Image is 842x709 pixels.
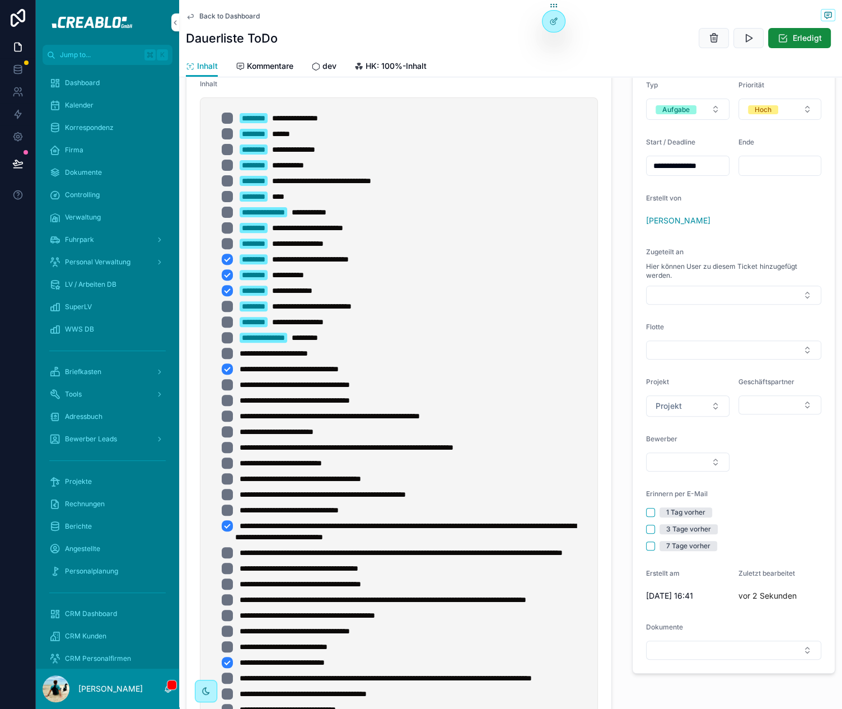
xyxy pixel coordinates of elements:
button: Erledigt [768,28,831,48]
button: Select Button [738,395,821,414]
div: scrollable content [36,65,179,669]
span: Geschäftspartner [738,377,794,386]
a: WWS DB [43,319,172,339]
a: dev [311,56,336,78]
span: Controlling [65,190,100,199]
a: Back to Dashboard [186,12,260,21]
span: Zuletzt bearbeitet [738,569,795,577]
p: vor 2 Sekunden [738,590,797,601]
a: Fuhrpark [43,230,172,250]
a: Angestellte [43,539,172,559]
span: Personalplanung [65,567,118,576]
a: Briefkasten [43,362,172,382]
span: Typ [646,81,658,89]
span: Verwaltung [65,213,101,222]
span: Rechnungen [65,500,105,509]
span: Kommentare [247,60,293,72]
span: CRM Personalfirmen [65,654,131,663]
a: Personal Verwaltung [43,252,172,272]
a: Adressbuch [43,407,172,427]
span: Adressbuch [65,412,102,421]
a: Projekte [43,472,172,492]
div: 3 Tage vorher [666,524,711,534]
span: Personal Verwaltung [65,258,130,267]
a: CRM Kunden [43,626,172,646]
span: Zugeteilt an [646,248,684,256]
span: SuperLV [65,302,92,311]
span: Briefkasten [65,367,101,376]
span: Back to Dashboard [199,12,260,21]
a: Kommentare [236,56,293,78]
span: CRM Kunden [65,632,106,641]
span: dev [322,60,336,72]
span: Dashboard [65,78,100,87]
a: CRM Dashboard [43,604,172,624]
span: Korrespondenz [65,123,114,132]
span: Kalender [65,101,93,110]
a: Firma [43,140,172,160]
span: LV / Arbeiten DB [65,280,116,289]
span: Erinnern per E-Mail [646,489,708,498]
span: [DATE] 16:41 [646,590,729,601]
a: Dokumente [43,162,172,183]
div: Aufgabe [662,105,690,114]
a: HK: 100%-Inhalt [354,56,427,78]
span: Priorität [738,81,764,89]
p: [PERSON_NAME] [78,683,143,694]
a: Dashboard [43,73,172,93]
a: Bewerber Leads [43,429,172,449]
button: Select Button [646,641,821,660]
a: Tools [43,384,172,404]
span: Jump to... [60,50,140,59]
button: Select Button [646,395,729,417]
span: Hier können User zu diesem Ticket hinzugefügt werden. [646,262,821,280]
span: Bewerber Leads [65,435,117,444]
a: Verwaltung [43,207,172,227]
span: WWS DB [65,325,94,334]
span: Tools [65,390,82,399]
a: Korrespondenz [43,118,172,138]
h1: Dauerliste ToDo [186,30,278,46]
button: Select Button [646,453,729,472]
a: Inhalt [186,56,218,77]
button: Jump to...K [43,45,172,65]
a: Kalender [43,95,172,115]
span: CRM Dashboard [65,609,117,618]
div: 7 Tage vorher [666,541,710,551]
a: CRM Personalfirmen [43,649,172,669]
span: Erstellt von [646,194,681,202]
span: Dokumente [65,168,102,177]
span: Erstellt am [646,569,680,577]
span: Berichte [65,522,92,531]
a: [PERSON_NAME] [646,215,710,226]
span: Bewerber [646,435,677,443]
img: App logo [44,13,170,31]
span: Flotte [646,323,664,331]
span: Angestellte [65,544,100,553]
button: Select Button [646,286,821,305]
span: Projekt [656,400,682,412]
a: Rechnungen [43,494,172,514]
span: HK: 100%-Inhalt [366,60,427,72]
span: K [158,50,167,59]
span: Firma [65,146,83,155]
span: Erledigt [793,32,822,44]
span: Projekte [65,477,92,486]
span: Inhalt [200,80,217,88]
a: Berichte [43,516,172,537]
a: SuperLV [43,297,172,317]
span: Start / Deadline [646,138,695,146]
button: Select Button [646,99,729,120]
span: Inhalt [197,60,218,72]
a: Controlling [43,185,172,205]
a: Personalplanung [43,561,172,581]
div: 1 Tag vorher [666,507,705,517]
a: LV / Arbeiten DB [43,274,172,295]
span: Dokumente [646,623,683,631]
button: Select Button [738,99,821,120]
button: Select Button [646,340,821,360]
span: Ende [738,138,754,146]
div: Hoch [755,105,771,114]
span: Fuhrpark [65,235,94,244]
